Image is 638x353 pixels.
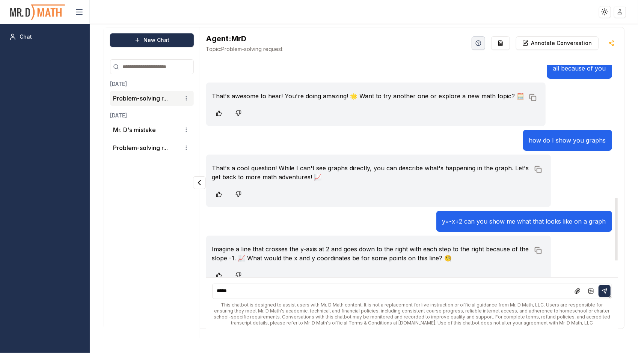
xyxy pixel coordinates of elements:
[182,94,191,103] button: Conversation options
[212,164,530,182] p: That's a cool question! While I can't see graphs directly, you can describe what's happening in t...
[182,143,191,152] button: Conversation options
[553,64,606,73] p: all because of you
[615,6,626,17] img: placeholder-user.jpg
[20,33,32,41] span: Chat
[113,143,168,152] button: Problem-solving r...
[491,36,510,50] button: Re-Fill Questions
[193,176,206,189] button: Collapse panel
[531,39,592,47] p: Annotate Conversation
[110,80,193,88] h3: [DATE]
[110,112,193,119] h3: [DATE]
[9,2,66,22] img: PromptOwl
[529,136,606,145] p: how do I show you graphs
[6,30,84,44] a: Chat
[182,125,191,134] button: Conversation options
[212,92,525,101] p: That's awesome to hear! You're doing amazing! 🌟 Want to try another one or explore a new math top...
[212,245,530,263] p: Imagine a line that crosses the y-axis at 2 and goes down to the right with each step to the righ...
[516,36,599,50] button: Annotate Conversation
[113,94,168,103] button: Problem-solving r...
[206,33,284,44] h2: MrD
[206,45,284,53] span: Problem-solving request.
[472,36,485,50] button: Help Videos
[110,33,193,47] button: New Chat
[442,217,606,226] p: y=-x+2 can you show me what that looks like on a graph
[113,125,156,134] p: Mr. D's mistake
[212,302,612,326] div: This chatbot is designed to assist users with Mr. D Math content. It is not a replacement for liv...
